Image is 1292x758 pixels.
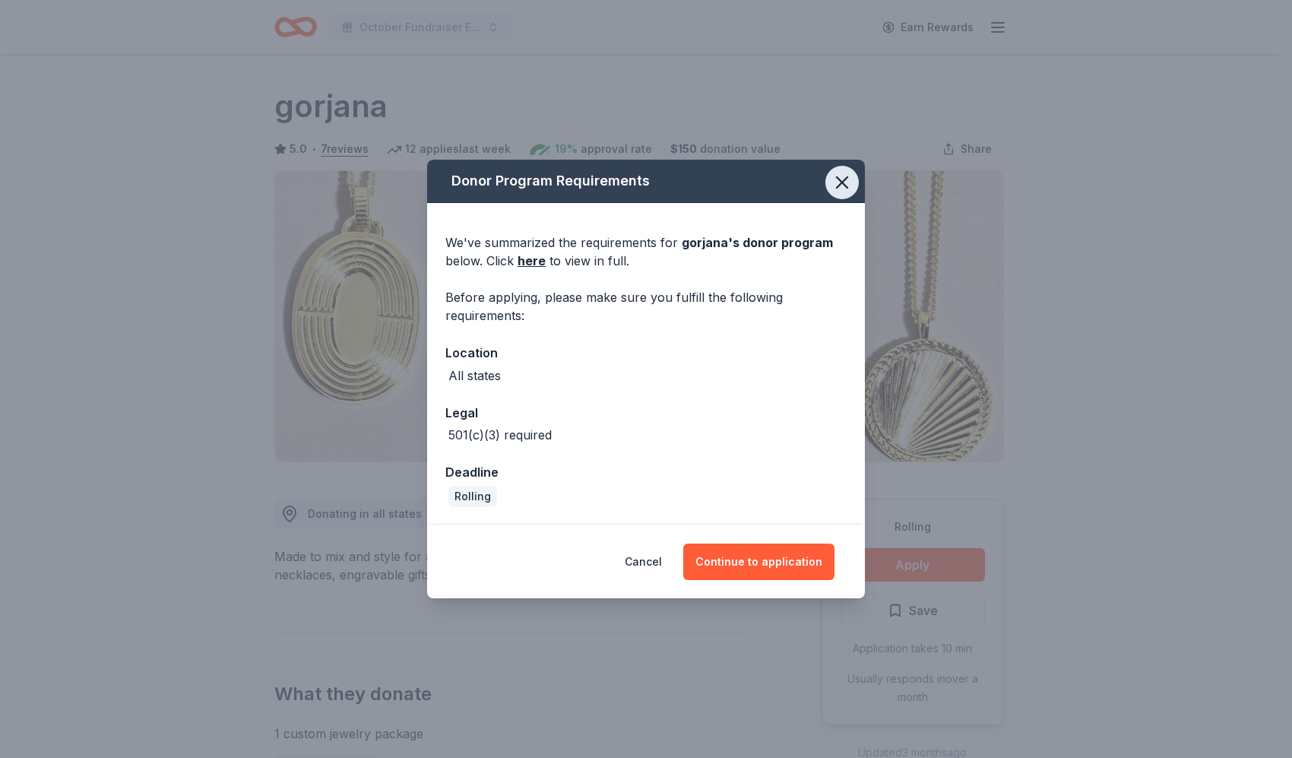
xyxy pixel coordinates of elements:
div: Before applying, please make sure you fulfill the following requirements: [445,288,847,325]
div: Donor Program Requirements [427,160,865,203]
div: 501(c)(3) required [448,426,552,444]
div: Rolling [448,486,497,507]
button: Continue to application [683,544,834,580]
div: Location [445,343,847,363]
div: Deadline [445,462,847,482]
span: gorjana 's donor program [682,235,833,250]
a: here [518,252,546,270]
div: All states [448,366,501,385]
div: Legal [445,403,847,423]
button: Cancel [625,544,662,580]
div: We've summarized the requirements for below. Click to view in full. [445,233,847,270]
